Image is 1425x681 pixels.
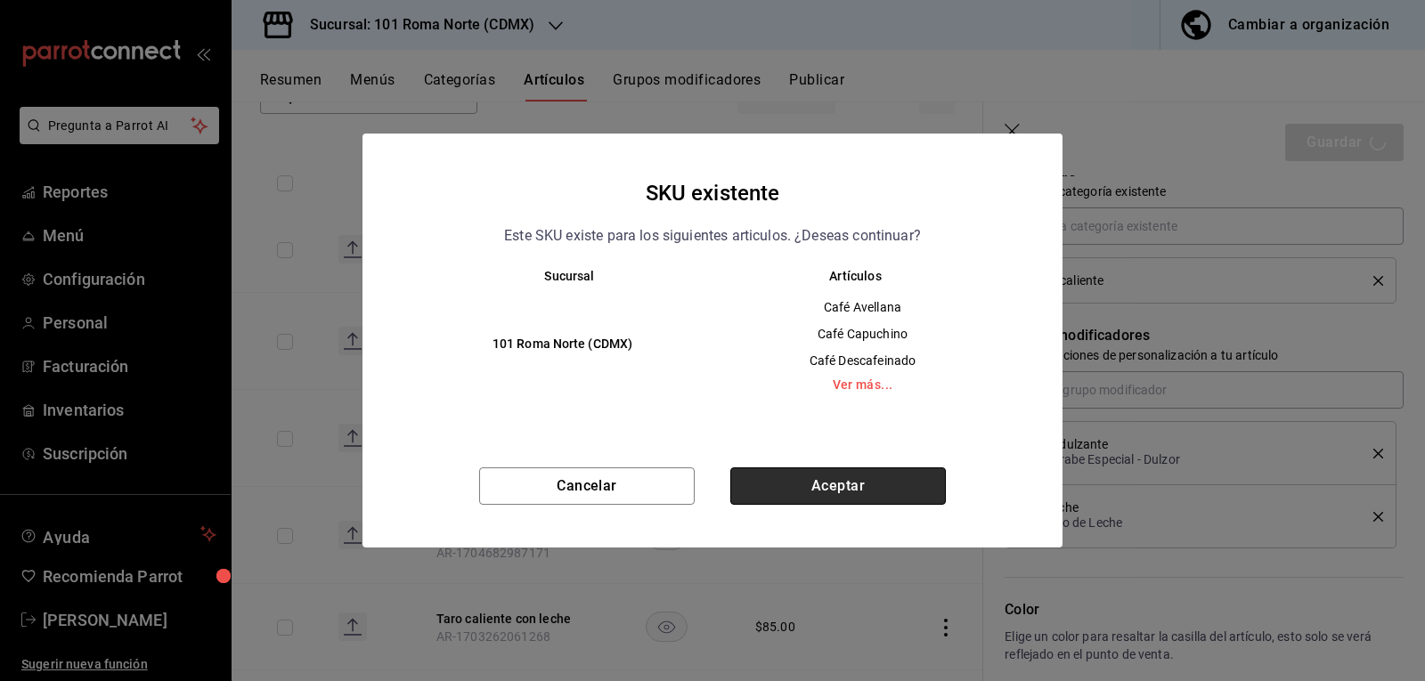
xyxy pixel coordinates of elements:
span: Café Avellana [728,298,997,316]
a: Ver más... [728,378,997,391]
p: Este SKU existe para los siguientes articulos. ¿Deseas continuar? [504,224,921,247]
button: Cancelar [479,467,695,505]
span: Café Capuchino [728,325,997,343]
button: Aceptar [730,467,946,505]
span: Café Descafeinado [728,352,997,369]
h6: 101 Roma Norte (CDMX) [427,335,698,354]
h4: SKU existente [646,176,780,210]
th: Artículos [712,269,1027,283]
th: Sucursal [398,269,712,283]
